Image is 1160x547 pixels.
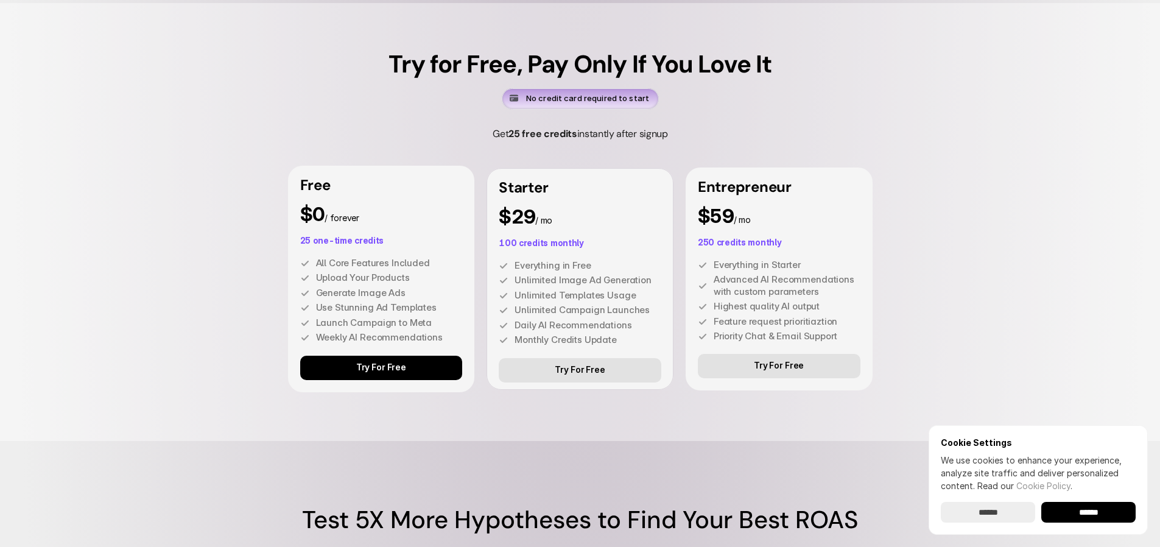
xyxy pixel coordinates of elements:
h1: Test 5X More Hypotheses to Find Your Best ROAS [49,503,1111,537]
span: $0 [300,202,325,226]
p: Unlimited Templates Usage [515,289,661,302]
p: Use Stunning Ad Templates [316,302,463,314]
p: Generate Image Ads [316,287,463,299]
a: Try For Free [499,358,661,383]
p: 100 credits monthly [499,239,661,247]
p: Advanced AI Recommendations with custom parameters [714,273,860,297]
p: Everything in Free [515,259,661,272]
p: Feature request prioritiaztion [714,316,860,328]
p: Entrepreneur [698,180,860,194]
p: Unlimited Campaign Launches [515,304,661,316]
a: Cookie Policy [1016,481,1070,491]
h5: Try for Free, Pay Only If You Love It [388,52,772,76]
p: All Core Features Included [316,257,463,269]
p: Weekly AI Recommendations [316,331,463,344]
p: Starter [499,180,661,195]
p: Priority Chat & Email Support [714,330,860,342]
span: $29 [499,205,535,228]
h5: Get instantly after signup [440,122,720,146]
p: We use cookies to enhance your experience, analyze site traffic and deliver personalized content. [941,454,1136,492]
span: $59 [698,204,734,228]
p: Free [300,178,463,192]
p: Upload Your Products [316,272,463,284]
p: No credit card required to start [526,92,649,105]
p: / forever [300,205,463,224]
p: Try For Free [555,365,605,375]
h6: Cookie Settings [941,437,1136,448]
a: Try For Free [300,356,463,380]
p: Daily AI Recommendations [515,319,661,331]
span: / mo [734,214,751,225]
p: Monthly Credits Update [515,334,661,346]
p: Launch Campaign to Meta [316,317,463,329]
p: Try For Free [356,362,406,373]
p: Everything in Starter [714,259,860,271]
a: Try For Free [698,354,860,378]
p: 250 credits monthly [698,238,860,247]
span: 25 free credits [508,127,577,140]
span: Read our . [977,481,1072,491]
span: / mo [535,215,552,225]
p: Try For Free [754,361,804,371]
p: Unlimited Image Ad Generation [515,274,661,286]
p: Highest quality AI output [714,300,860,312]
p: 25 one-time credits [300,236,463,245]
